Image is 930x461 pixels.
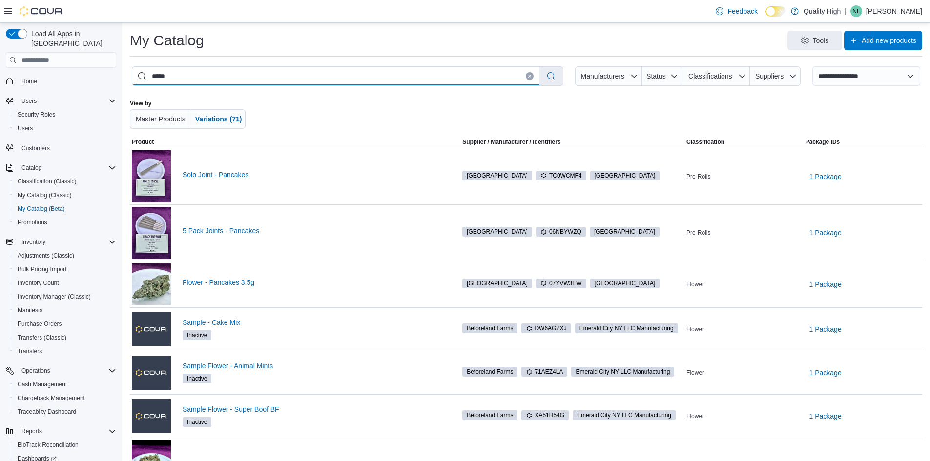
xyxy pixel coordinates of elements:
[20,6,63,16] img: Cova
[14,392,89,404] a: Chargeback Management
[14,189,76,201] a: My Catalog (Classic)
[18,191,72,199] span: My Catalog (Classic)
[850,5,862,17] div: Nate Lyons
[18,219,47,226] span: Promotions
[187,418,207,426] span: Inactive
[571,367,674,377] span: Emerald City NY LLC Manufacturing
[14,291,116,302] span: Inventory Manager (Classic)
[684,410,803,422] div: Flower
[575,66,641,86] button: Manufacturers
[684,323,803,335] div: Flower
[14,109,116,120] span: Security Roles
[14,217,51,228] a: Promotions
[595,279,656,288] span: [GEOGRAPHIC_DATA]
[462,410,517,420] span: Beforeland Farms
[10,344,120,358] button: Transfers
[21,97,37,105] span: Users
[809,172,842,181] span: 1 Package
[467,324,513,333] span: Beforeland Farms
[10,331,120,344] button: Transfers (Classic)
[18,279,59,287] span: Inventory Count
[14,189,116,201] span: My Catalog (Classic)
[195,115,242,123] span: Variations (71)
[14,439,116,451] span: BioTrack Reconciliation
[581,72,624,80] span: Manufacturers
[14,176,116,187] span: Classification (Classic)
[462,227,532,237] span: Capital Region
[183,417,211,427] span: Inactive
[21,427,42,435] span: Reports
[18,142,116,154] span: Customers
[18,124,33,132] span: Users
[2,424,120,438] button: Reports
[10,249,120,262] button: Adjustments (Classic)
[183,330,211,340] span: Inactive
[526,72,534,80] button: Clear input
[755,72,784,80] span: Suppliers
[462,323,517,333] span: Beforeland Farms
[14,406,116,418] span: Traceabilty Dashboard
[27,29,116,48] span: Load All Apps in [GEOGRAPHIC_DATA]
[18,408,76,416] span: Traceabilty Dashboard
[14,109,59,120] a: Security Roles
[21,238,45,246] span: Inventory
[595,171,656,180] span: [GEOGRAPHIC_DATA]
[10,290,120,303] button: Inventory Manager (Classic)
[10,391,120,405] button: Chargeback Management
[14,345,46,357] a: Transfers
[187,374,207,383] span: Inactive
[642,66,682,86] button: Status
[14,203,116,215] span: My Catalog (Beta)
[462,171,532,180] span: Capital Region
[14,263,71,275] a: Bulk Pricing Import
[18,320,62,328] span: Purchase Orders
[449,138,560,146] span: Supplier / Manufacturer / Identifiers
[18,162,116,174] span: Catalog
[10,378,120,391] button: Cash Management
[684,279,803,290] div: Flower
[21,144,50,152] span: Customers
[18,425,116,437] span: Reports
[18,334,66,341] span: Transfers (Classic)
[18,365,116,377] span: Operations
[14,263,116,275] span: Bulk Pricing Import
[594,227,655,236] span: [GEOGRAPHIC_DATA]
[14,176,81,187] a: Classification (Classic)
[14,318,116,330] span: Purchase Orders
[14,304,46,316] a: Manifests
[18,441,79,449] span: BioTrack Reconciliation
[183,374,211,383] span: Inactive
[14,406,80,418] a: Traceabilty Dashboard
[10,216,120,229] button: Promotions
[18,347,42,355] span: Transfers
[14,250,78,261] a: Adjustments (Classic)
[14,379,116,390] span: Cash Management
[467,171,528,180] span: [GEOGRAPHIC_DATA]
[712,1,761,21] a: Feedback
[14,439,83,451] a: BioTrack Reconciliation
[813,36,829,45] span: Tools
[18,142,54,154] a: Customers
[686,138,724,146] span: Classification
[750,66,801,86] button: Suppliers
[809,324,842,334] span: 1 Package
[10,121,120,135] button: Users
[10,188,120,202] button: My Catalog (Classic)
[579,324,674,333] span: Emerald City NY LLC Manufacturing
[18,95,41,107] button: Users
[573,410,676,420] span: Emerald City NY LLC Manufacturing
[132,312,171,346] img: Sample - Cake Mix
[132,138,154,146] span: Product
[787,31,842,50] button: Tools
[10,262,120,276] button: Bulk Pricing Import
[132,207,171,259] img: 5 Pack Joints - Pancakes
[18,425,46,437] button: Reports
[590,227,660,237] span: Capital Region
[467,227,528,236] span: [GEOGRAPHIC_DATA]
[136,115,186,123] span: Master Products
[804,5,841,17] p: Quality High
[183,279,445,286] a: Flower - Pancakes 3.5g
[809,411,842,421] span: 1 Package
[18,178,77,185] span: Classification (Classic)
[191,109,246,129] button: Variations (71)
